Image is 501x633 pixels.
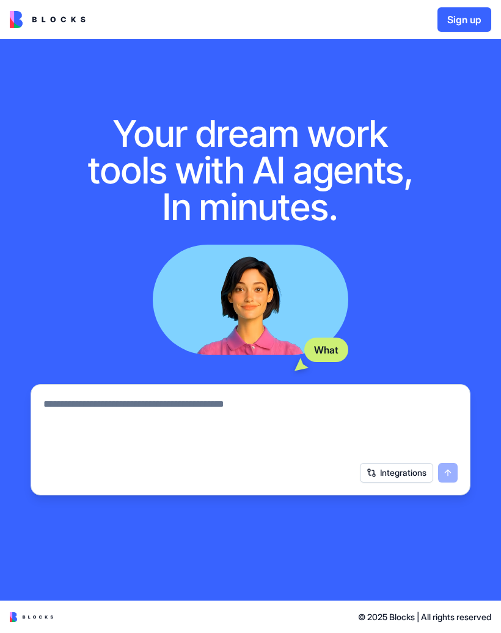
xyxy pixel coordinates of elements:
[10,612,53,622] img: logo
[10,11,86,28] img: logo
[75,115,426,225] h1: Your dream work tools with AI agents, In minutes.
[437,7,491,32] button: Sign up
[304,338,348,362] div: What
[358,611,491,623] span: © 2025 Blocks | All rights reserved
[360,463,433,483] button: Integrations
